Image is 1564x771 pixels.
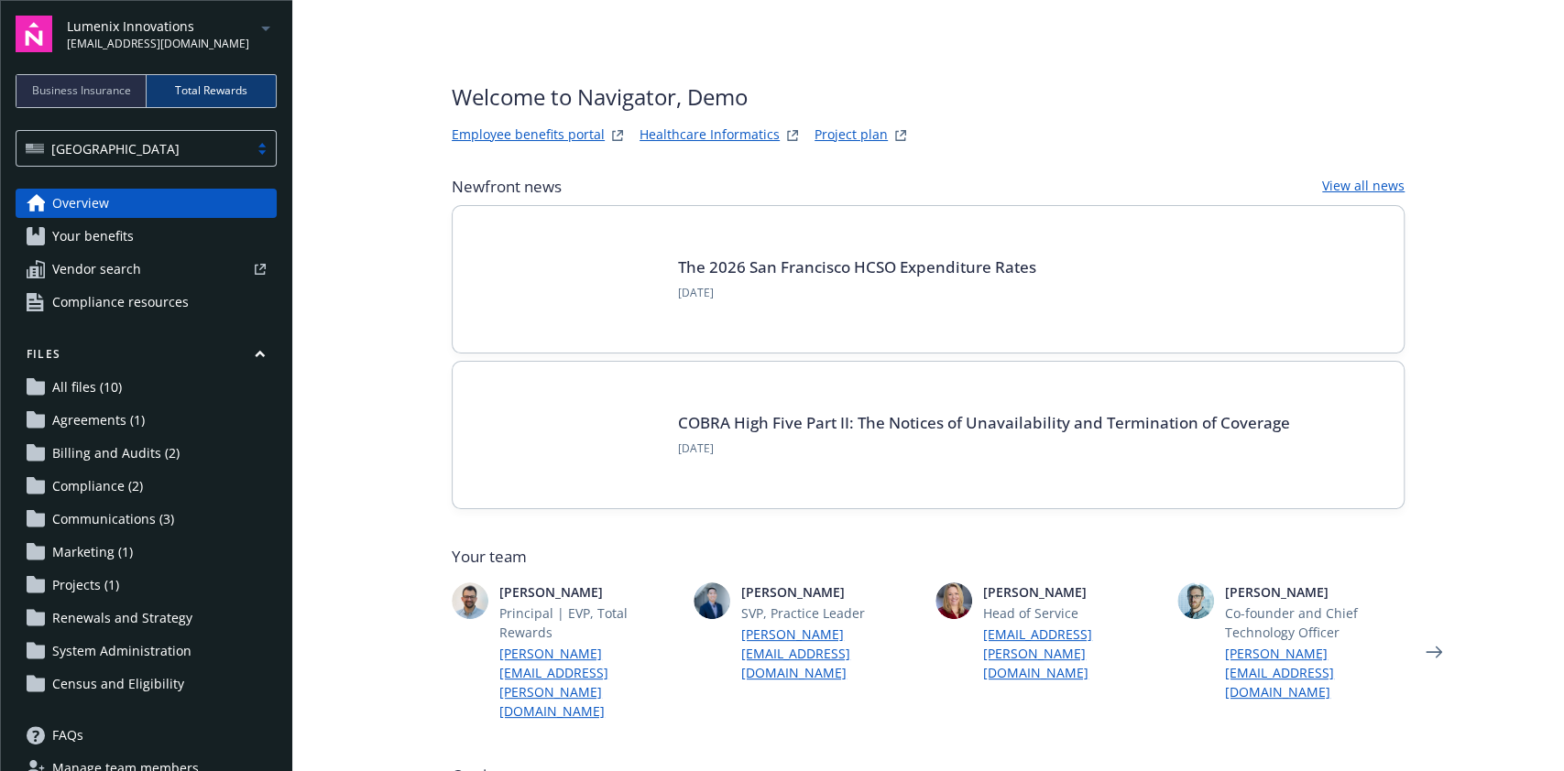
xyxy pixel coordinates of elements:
span: Communications (3) [52,505,174,534]
a: Employee benefits portal [452,125,605,147]
span: Newfront news [452,176,562,198]
a: Marketing (1) [16,538,277,567]
span: Lumenix Innovations [67,16,249,36]
a: [PERSON_NAME][EMAIL_ADDRESS][DOMAIN_NAME] [1225,644,1405,701]
a: Overview [16,189,277,218]
span: Compliance (2) [52,472,143,501]
span: Your benefits [52,222,134,251]
button: Files [16,346,277,369]
span: Co-founder and Chief Technology Officer [1225,603,1405,642]
span: All files (10) [52,373,122,402]
a: Census and Eligibility [16,669,277,699]
a: Communications (3) [16,505,277,534]
span: [PERSON_NAME] [983,582,1163,602]
a: Renewals and Strategy [16,603,277,633]
a: All files (10) [16,373,277,402]
a: Projects (1) [16,570,277,600]
span: [PERSON_NAME] [499,582,679,602]
span: Renewals and Strategy [52,603,192,633]
span: Head of Service [983,603,1163,623]
span: Your team [452,546,1405,568]
span: [GEOGRAPHIC_DATA] [26,139,239,158]
a: [PERSON_NAME][EMAIL_ADDRESS][DOMAIN_NAME] [741,624,921,682]
a: arrowDropDown [255,16,277,38]
span: Total Rewards [175,82,247,99]
a: Compliance resources [16,288,277,317]
img: photo [694,582,730,619]
span: Overview [52,189,109,218]
span: [EMAIL_ADDRESS][DOMAIN_NAME] [67,36,249,52]
a: striveWebsite [607,125,629,147]
img: photo [1177,582,1214,619]
span: Business Insurance [32,82,131,99]
a: Compliance (2) [16,472,277,501]
a: Healthcare Informatics [640,125,780,147]
a: projectPlanWebsite [890,125,912,147]
span: SVP, Practice Leader [741,603,921,623]
span: Projects (1) [52,570,119,600]
span: System Administration [52,636,191,666]
span: Vendor search [52,255,141,284]
span: [PERSON_NAME] [1225,582,1405,602]
span: Welcome to Navigator , Demo [452,81,912,114]
span: Billing and Audits (2) [52,439,180,468]
span: Compliance resources [52,288,189,317]
a: Billing and Audits (2) [16,439,277,468]
a: Agreements (1) [16,406,277,435]
img: photo [935,582,972,619]
a: Vendor search [16,255,277,284]
img: BLOG-Card Image - Compliance - COBRA High Five Pt 2 - 08-21-25.jpg [482,391,656,479]
button: Lumenix Innovations[EMAIL_ADDRESS][DOMAIN_NAME]arrowDropDown [67,16,277,52]
a: Next [1419,637,1449,667]
span: Marketing (1) [52,538,133,567]
a: System Administration [16,636,277,666]
span: [GEOGRAPHIC_DATA] [51,139,180,158]
img: photo [452,582,488,619]
span: FAQs [52,721,83,750]
a: The 2026 San Francisco HCSO Expenditure Rates [678,256,1036,277]
a: Your benefits [16,222,277,251]
a: Project plan [815,125,888,147]
span: [DATE] [678,285,1036,301]
a: FAQs [16,721,277,750]
img: navigator-logo.svg [16,16,52,52]
a: springbukWebsite [782,125,804,147]
span: Agreements (1) [52,406,145,435]
a: COBRA High Five Part II: The Notices of Unavailability and Termination of Coverage [678,412,1290,433]
a: [PERSON_NAME][EMAIL_ADDRESS][PERSON_NAME][DOMAIN_NAME] [499,644,679,721]
a: View all news [1322,176,1405,198]
span: Principal | EVP, Total Rewards [499,603,679,642]
img: BLOG+Card Image - Compliance - 2026 SF HCSO Expenditure Rates - 08-26-25.jpg [482,235,656,323]
a: [EMAIL_ADDRESS][PERSON_NAME][DOMAIN_NAME] [983,624,1163,682]
span: Census and Eligibility [52,669,184,699]
span: [DATE] [678,440,1290,457]
span: [PERSON_NAME] [741,582,921,602]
